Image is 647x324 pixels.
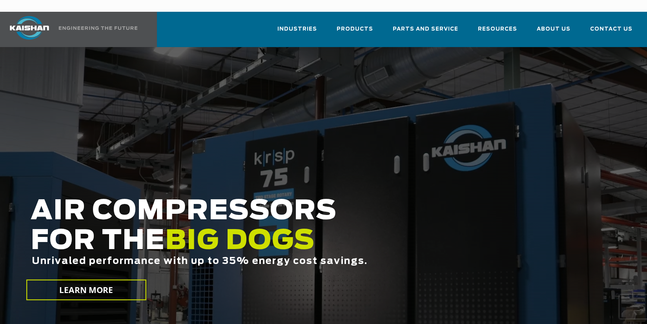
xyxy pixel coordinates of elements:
h2: AIR COMPRESSORS FOR THE [31,197,517,291]
span: BIG DOGS [165,228,315,255]
a: Products [337,19,373,46]
a: LEARN MORE [26,280,146,300]
a: Parts and Service [393,19,458,46]
span: Parts and Service [393,25,458,34]
span: Contact Us [590,25,632,34]
span: Industries [277,25,317,34]
span: LEARN MORE [59,284,113,296]
span: Resources [478,25,517,34]
span: About Us [537,25,570,34]
span: Products [337,25,373,34]
a: Contact Us [590,19,632,46]
a: About Us [537,19,570,46]
span: Unrivaled performance with up to 35% energy cost savings. [32,257,368,266]
a: Industries [277,19,317,46]
a: Resources [478,19,517,46]
img: Engineering the future [59,26,137,30]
